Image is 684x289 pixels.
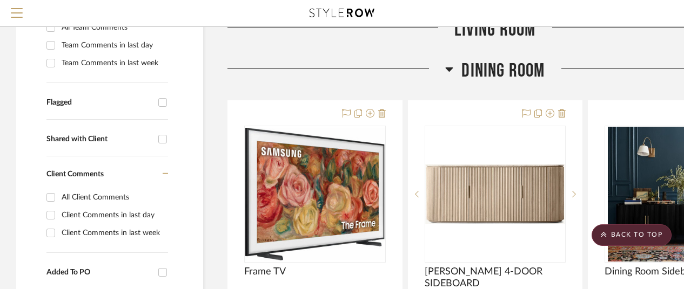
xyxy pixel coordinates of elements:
div: Flagged [46,98,153,107]
div: Team Comments in last day [62,37,165,54]
div: Shared with Client [46,135,153,144]
div: Client Comments in last day [62,207,165,224]
div: All Client Comments [62,189,165,206]
scroll-to-top-button: BACK TO TOP [592,224,672,246]
img: BYRON EMPERADOR 4-DOOR SIDEBOARD [426,164,565,224]
span: Client Comments [46,170,104,178]
div: Client Comments in last week [62,224,165,242]
div: Added To PO [46,268,153,277]
span: Dining Room [461,59,545,82]
div: Team Comments in last week [62,54,165,72]
div: 0 [425,126,566,262]
img: Frame TV [245,128,385,261]
div: All Team Comments [62,19,165,36]
span: Frame TV [244,266,286,278]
